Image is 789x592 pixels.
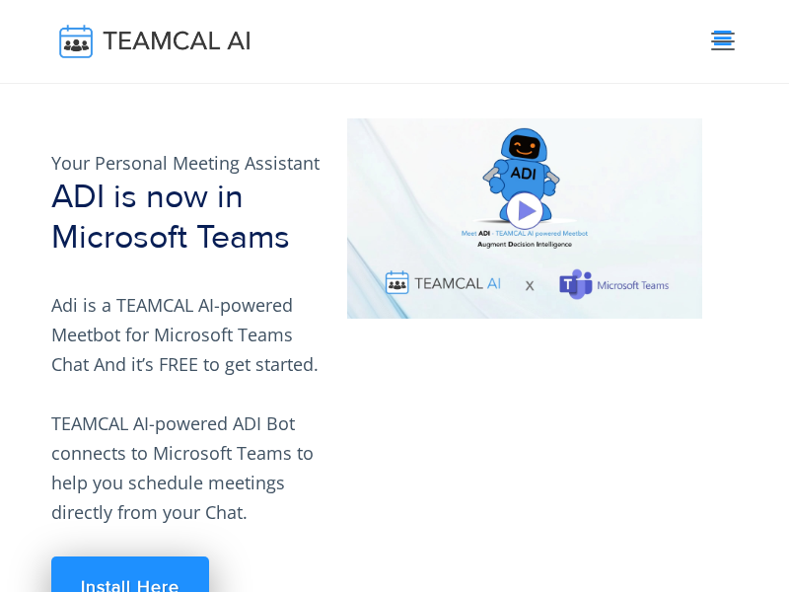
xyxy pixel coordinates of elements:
[51,148,323,178] p: Your Personal Meeting Assistant
[347,118,702,319] img: pic
[51,290,323,527] p: Adi is a TEAMCAL AI-powered Meetbot for Microsoft Teams Chat And it’s FREE to get started. TEAMCA...
[708,27,738,56] button: Toggle navigation
[51,178,323,259] h1: ADI is now in Microsoft Teams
